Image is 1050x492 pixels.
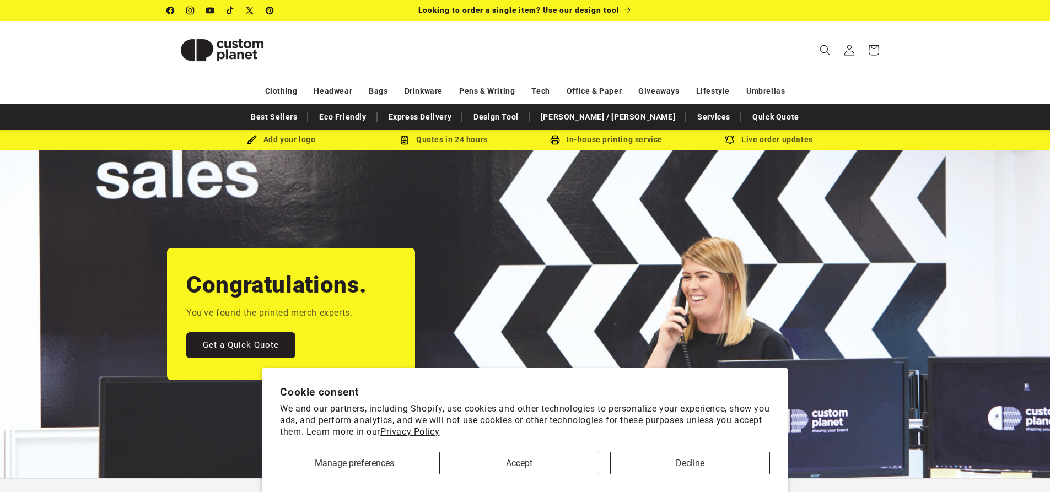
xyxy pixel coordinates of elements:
[531,82,550,101] a: Tech
[163,21,281,79] a: Custom Planet
[567,82,622,101] a: Office & Paper
[468,107,524,127] a: Design Tool
[247,135,257,145] img: Brush Icon
[535,107,681,127] a: [PERSON_NAME] / [PERSON_NAME]
[383,107,457,127] a: Express Delivery
[725,135,735,145] img: Order updates
[746,82,785,101] a: Umbrellas
[747,107,805,127] a: Quick Quote
[380,426,439,437] a: Privacy Policy
[688,133,850,147] div: Live order updates
[638,82,679,101] a: Giveaways
[550,135,560,145] img: In-house printing
[186,332,295,358] a: Get a Quick Quote
[280,403,770,437] p: We and our partners, including Shopify, use cookies and other technologies to personalize your ex...
[245,107,303,127] a: Best Sellers
[167,25,277,75] img: Custom Planet
[280,386,770,398] h2: Cookie consent
[525,133,688,147] div: In-house printing service
[400,135,410,145] img: Order Updates Icon
[405,82,443,101] a: Drinkware
[363,133,525,147] div: Quotes in 24 hours
[459,82,515,101] a: Pens & Writing
[186,270,367,300] h2: Congratulations.
[610,452,770,474] button: Decline
[813,38,837,62] summary: Search
[200,133,363,147] div: Add your logo
[995,439,1050,492] iframe: Chat Widget
[369,82,387,101] a: Bags
[314,107,371,127] a: Eco Friendly
[692,107,736,127] a: Services
[314,82,352,101] a: Headwear
[186,305,352,321] p: You've found the printed merch experts.
[696,82,730,101] a: Lifestyle
[280,452,428,474] button: Manage preferences
[418,6,620,14] span: Looking to order a single item? Use our design tool
[439,452,599,474] button: Accept
[265,82,298,101] a: Clothing
[315,458,394,468] span: Manage preferences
